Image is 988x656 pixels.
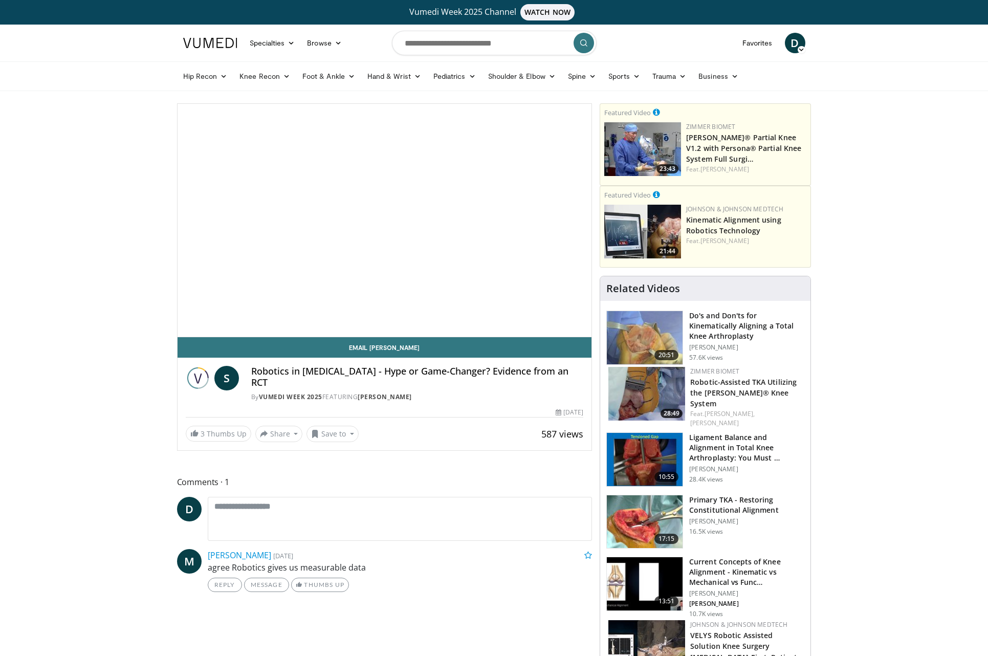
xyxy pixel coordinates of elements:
a: [PERSON_NAME]® Partial Knee V1.2 with Persona® Partial Knee System Full Surgi… [686,133,801,164]
video-js: Video Player [178,104,592,337]
img: 8628d054-67c0-4db7-8e0b-9013710d5e10.150x105_q85_crop-smart_upscale.jpg [608,367,685,421]
small: Featured Video [604,108,651,117]
a: Reply [208,578,242,592]
h4: Related Videos [606,282,680,295]
img: 242016_0004_1.png.150x105_q85_crop-smart_upscale.jpg [607,433,683,486]
p: 57.6K views [689,354,723,362]
img: ab6dcc5e-23fe-4b2c-862c-91d6e6d499b4.150x105_q85_crop-smart_upscale.jpg [607,557,683,610]
a: 10:55 Ligament Balance and Alignment in Total Knee Arthroplasty: You Must … [PERSON_NAME] 28.4K v... [606,432,804,487]
a: 23:43 [604,122,681,176]
p: [PERSON_NAME] [689,465,804,473]
a: Email [PERSON_NAME] [178,337,592,358]
div: Feat. [686,165,806,174]
img: 99b1778f-d2b2-419a-8659-7269f4b428ba.150x105_q85_crop-smart_upscale.jpg [604,122,681,176]
a: Thumbs Up [291,578,349,592]
a: [PERSON_NAME] [700,165,749,173]
a: Favorites [736,33,779,53]
a: Zimmer Biomet [690,367,739,376]
a: 17:15 Primary TKA - Restoring Constitutional Alignment [PERSON_NAME] 16.5K views [606,495,804,549]
p: [PERSON_NAME] [689,343,804,352]
a: Vumedi Week 2025 ChannelWATCH NOW [185,4,804,20]
img: howell_knee_1.png.150x105_q85_crop-smart_upscale.jpg [607,311,683,364]
a: [PERSON_NAME], [705,409,755,418]
a: [PERSON_NAME] [358,392,412,401]
p: 16.5K views [689,528,723,536]
a: Shoulder & Elbow [482,66,562,86]
div: Feat. [686,236,806,246]
h3: Primary TKA - Restoring Constitutional Alignment [689,495,804,515]
a: Trauma [646,66,693,86]
a: D [177,497,202,521]
span: WATCH NOW [520,4,575,20]
a: Browse [301,33,348,53]
span: 28:49 [661,409,683,418]
a: 20:51 Do's and Don'ts for Kinematically Aligning a Total Knee Arthroplasty [PERSON_NAME] 57.6K views [606,311,804,365]
p: agree Robotics gives us measurable data [208,561,592,574]
a: Spine [562,66,602,86]
h3: Do's and Don'ts for Kinematically Aligning a Total Knee Arthroplasty [689,311,804,341]
a: Johnson & Johnson MedTech [690,620,787,629]
a: 21:44 [604,205,681,258]
a: S [214,366,239,390]
p: 10.7K views [689,610,723,618]
a: Robotic-Assisted TKA Utilizing the [PERSON_NAME]® Knee System [690,377,797,408]
span: 587 views [541,428,583,440]
a: 13:51 Current Concepts of Knee Alignment - Kinematic vs Mechanical vs Func… [PERSON_NAME] [PERSON... [606,557,804,618]
a: [PERSON_NAME] [208,550,271,561]
a: Hand & Wrist [361,66,427,86]
p: [PERSON_NAME] [689,589,804,598]
p: [PERSON_NAME] [689,600,804,608]
span: Comments 1 [177,475,592,489]
input: Search topics, interventions [392,31,597,55]
img: VuMedi Logo [183,38,237,48]
button: Share [255,426,303,442]
h3: Ligament Balance and Alignment in Total Knee Arthroplasty: You Must … [689,432,804,463]
a: Sports [602,66,646,86]
a: M [177,549,202,574]
a: 28:49 [608,367,685,421]
a: Hip Recon [177,66,234,86]
a: Foot & Ankle [296,66,361,86]
span: 3 [201,429,205,439]
a: Specialties [244,33,301,53]
h4: Robotics in [MEDICAL_DATA] - Hype or Game-Changer? Evidence from an RCT [251,366,584,388]
span: 21:44 [656,247,678,256]
span: 23:43 [656,164,678,173]
a: Kinematic Alignment using Robotics Technology [686,215,781,235]
span: 20:51 [654,350,679,360]
a: [PERSON_NAME] [690,419,739,427]
small: Featured Video [604,190,651,200]
div: Feat. [690,409,802,428]
a: Message [244,578,289,592]
h3: Current Concepts of Knee Alignment - Kinematic vs Mechanical vs Func… [689,557,804,587]
a: Zimmer Biomet [686,122,735,131]
a: Vumedi Week 2025 [259,392,322,401]
a: Pediatrics [427,66,482,86]
a: [PERSON_NAME] [700,236,749,245]
img: 6ae2dc31-2d6d-425f-b60a-c0e1990a8dab.150x105_q85_crop-smart_upscale.jpg [607,495,683,549]
p: [PERSON_NAME] [689,517,804,526]
span: 13:51 [654,596,679,606]
p: 28.4K views [689,475,723,484]
span: 17:15 [654,534,679,544]
a: Johnson & Johnson MedTech [686,205,783,213]
span: 10:55 [654,472,679,482]
div: [DATE] [556,408,583,417]
a: Business [692,66,744,86]
a: D [785,33,805,53]
small: [DATE] [273,551,293,560]
img: 85482610-0380-4aae-aa4a-4a9be0c1a4f1.150x105_q85_crop-smart_upscale.jpg [604,205,681,258]
a: Knee Recon [233,66,296,86]
button: Save to [306,426,359,442]
a: 3 Thumbs Up [186,426,251,442]
img: Vumedi Week 2025 [186,366,210,390]
div: By FEATURING [251,392,584,402]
